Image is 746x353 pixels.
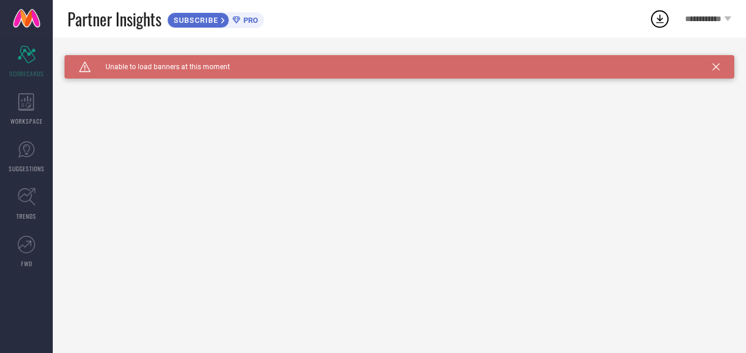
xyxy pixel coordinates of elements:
[91,63,230,71] span: Unable to load banners at this moment
[9,69,44,78] span: SCORECARDS
[21,259,32,268] span: FWD
[649,8,670,29] div: Open download list
[9,164,45,173] span: SUGGESTIONS
[240,16,258,25] span: PRO
[65,55,734,65] div: Unable to load filters at this moment. Please try later.
[11,117,43,125] span: WORKSPACE
[16,212,36,220] span: TRENDS
[67,7,161,31] span: Partner Insights
[167,9,264,28] a: SUBSCRIBEPRO
[168,16,221,25] span: SUBSCRIBE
